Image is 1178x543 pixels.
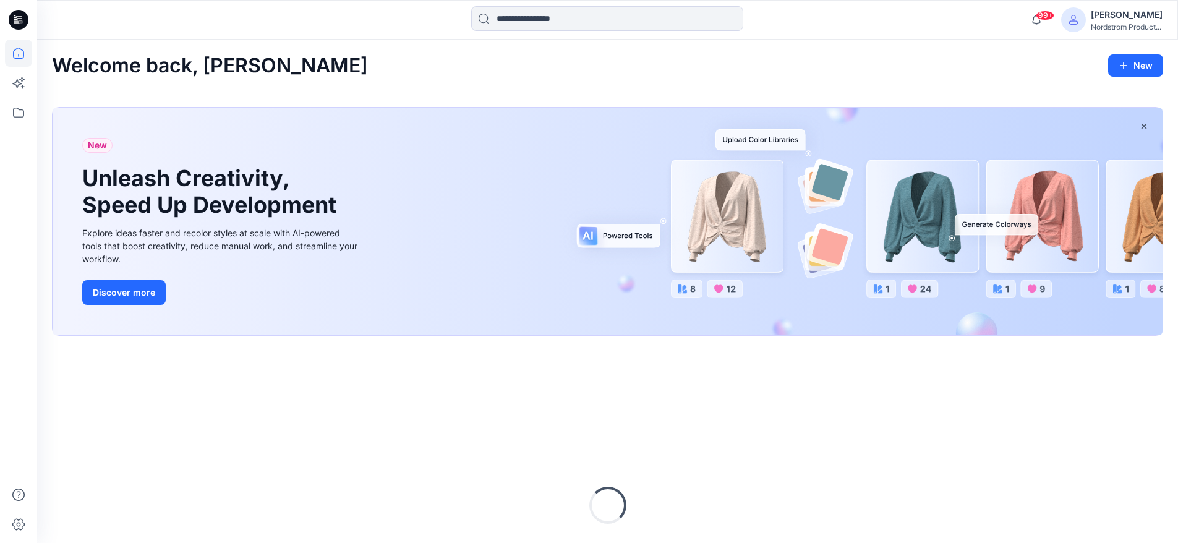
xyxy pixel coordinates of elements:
span: New [88,138,107,153]
a: Discover more [82,280,361,305]
svg: avatar [1069,15,1078,25]
h1: Unleash Creativity, Speed Up Development [82,165,342,218]
div: Explore ideas faster and recolor styles at scale with AI-powered tools that boost creativity, red... [82,226,361,265]
span: 99+ [1036,11,1054,20]
div: Nordstrom Product... [1091,22,1163,32]
div: [PERSON_NAME] [1091,7,1163,22]
button: Discover more [82,280,166,305]
button: New [1108,54,1163,77]
h2: Welcome back, [PERSON_NAME] [52,54,368,77]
